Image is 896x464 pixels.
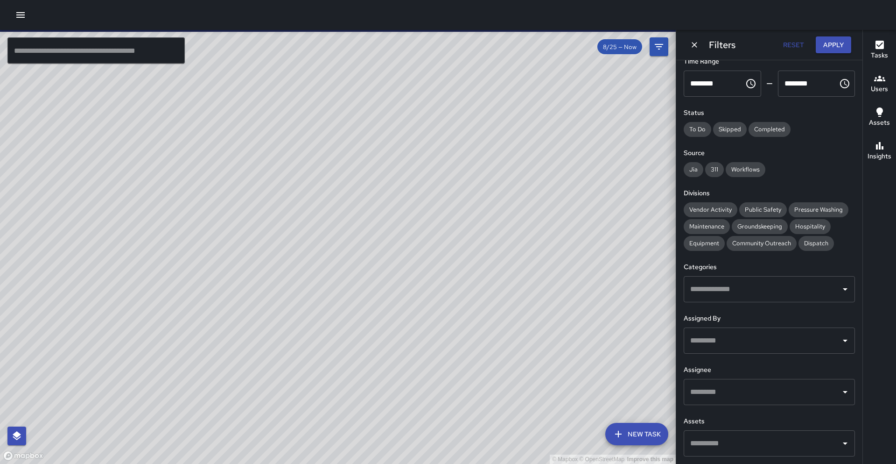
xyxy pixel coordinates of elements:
[713,125,747,133] span: Skipped
[650,37,668,56] button: Filters
[684,122,711,137] div: To Do
[726,165,765,173] span: Workflows
[789,206,848,214] span: Pressure Washing
[871,50,888,61] h6: Tasks
[684,365,855,375] h6: Assignee
[816,36,851,54] button: Apply
[684,202,737,217] div: Vendor Activity
[871,84,888,94] h6: Users
[863,101,896,135] button: Assets
[749,122,791,137] div: Completed
[684,219,730,234] div: Maintenance
[709,37,735,52] h6: Filters
[868,151,891,162] h6: Insights
[798,239,834,247] span: Dispatch
[839,283,852,296] button: Open
[732,222,788,230] span: Groundskeeping
[790,219,831,234] div: Hospitality
[713,122,747,137] div: Skipped
[798,236,834,251] div: Dispatch
[705,162,724,177] div: 311
[778,36,808,54] button: Reset
[684,188,855,199] h6: Divisions
[835,74,854,93] button: Choose time, selected time is 11:59 PM
[684,262,855,272] h6: Categories
[863,67,896,101] button: Users
[839,334,852,347] button: Open
[684,206,737,214] span: Vendor Activity
[790,222,831,230] span: Hospitality
[684,239,725,247] span: Equipment
[839,437,852,450] button: Open
[684,148,855,158] h6: Source
[869,118,890,128] h6: Assets
[684,165,703,173] span: Jia
[597,43,642,51] span: 8/25 — Now
[749,125,791,133] span: Completed
[684,416,855,427] h6: Assets
[742,74,760,93] button: Choose time, selected time is 12:00 AM
[789,202,848,217] div: Pressure Washing
[684,125,711,133] span: To Do
[684,108,855,118] h6: Status
[684,222,730,230] span: Maintenance
[705,165,724,173] span: 311
[605,423,668,445] button: New Task
[739,202,787,217] div: Public Safety
[684,236,725,251] div: Equipment
[863,34,896,67] button: Tasks
[687,38,701,52] button: Dismiss
[727,239,797,247] span: Community Outreach
[739,206,787,214] span: Public Safety
[727,236,797,251] div: Community Outreach
[684,162,703,177] div: Jia
[732,219,788,234] div: Groundskeeping
[863,135,896,168] button: Insights
[839,385,852,399] button: Open
[684,57,855,67] h6: Time Range
[726,162,765,177] div: Workflows
[684,314,855,324] h6: Assigned By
